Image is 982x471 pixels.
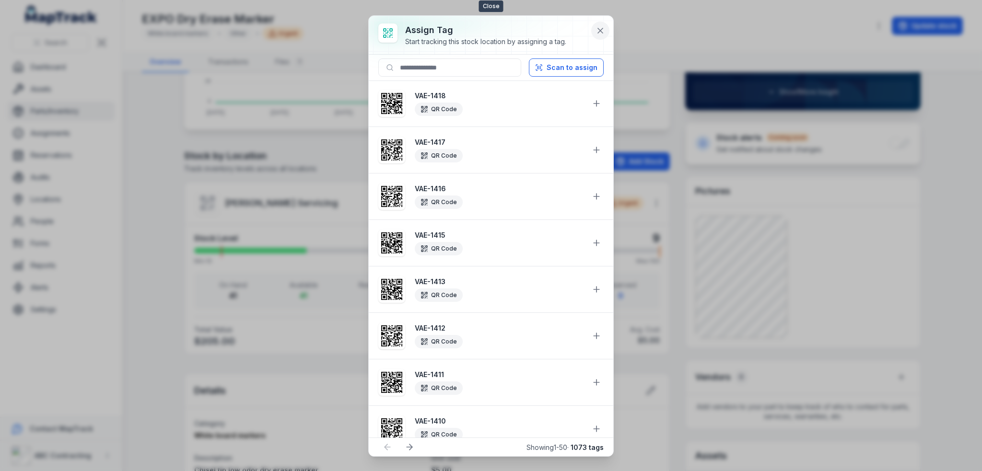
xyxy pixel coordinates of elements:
[415,184,584,194] strong: VAE-1416
[415,242,463,255] div: QR Code
[415,277,584,287] strong: VAE-1413
[415,138,584,147] strong: VAE-1417
[415,335,463,348] div: QR Code
[415,381,463,395] div: QR Code
[415,195,463,209] div: QR Code
[415,416,584,426] strong: VAE-1410
[415,323,584,333] strong: VAE-1412
[415,230,584,240] strong: VAE-1415
[415,103,463,116] div: QR Code
[405,37,566,46] div: Start tracking this stock location by assigning a tag.
[415,149,463,162] div: QR Code
[529,58,604,77] button: Scan to assign
[415,370,584,379] strong: VAE-1411
[415,91,584,101] strong: VAE-1418
[571,443,604,451] strong: 1073 tags
[415,428,463,441] div: QR Code
[405,23,566,37] h3: Assign tag
[479,0,503,12] span: Close
[526,443,604,451] span: Showing 1 - 50 ·
[415,288,463,302] div: QR Code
